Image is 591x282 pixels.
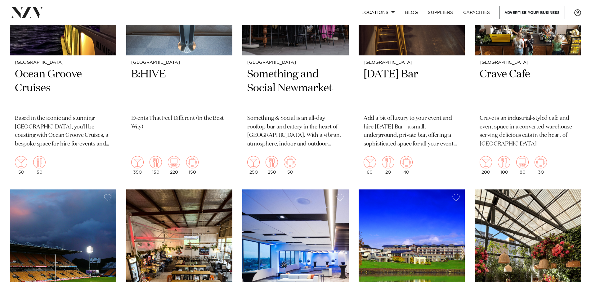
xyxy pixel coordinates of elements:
[266,156,278,168] img: dining.png
[535,156,547,168] img: meeting.png
[131,156,144,168] img: cocktail.png
[131,60,228,65] small: [GEOGRAPHIC_DATA]
[382,156,394,175] div: 20
[247,67,344,109] h2: Something and Social Newmarket
[15,60,111,65] small: [GEOGRAPHIC_DATA]
[499,6,565,19] a: Advertise your business
[535,156,547,175] div: 30
[356,6,400,19] a: Locations
[516,156,529,175] div: 80
[131,67,228,109] h2: B:HIVE
[10,7,44,18] img: nzv-logo.png
[364,156,376,168] img: cocktail.png
[15,114,111,149] p: Based in the iconic and stunning [GEOGRAPHIC_DATA], you'll be coasting with Ocean Groove Cruises,...
[458,6,495,19] a: Capacities
[480,114,576,149] p: Crave is an industrial-styled cafe and event space in a converted warehouse serving delicious eat...
[423,6,458,19] a: SUPPLIERS
[247,156,260,168] img: cocktail.png
[364,60,460,65] small: [GEOGRAPHIC_DATA]
[400,156,413,168] img: meeting.png
[284,156,296,175] div: 50
[364,67,460,109] h2: [DATE] Bar
[266,156,278,175] div: 250
[247,114,344,149] p: Something & Social is an all-day rooftop bar and eatery in the heart of [GEOGRAPHIC_DATA]. With a...
[15,67,111,109] h2: Ocean Groove Cruises
[400,6,423,19] a: BLOG
[498,156,510,175] div: 100
[168,156,180,175] div: 220
[480,156,492,168] img: cocktail.png
[247,60,344,65] small: [GEOGRAPHIC_DATA]
[382,156,394,168] img: dining.png
[33,156,46,175] div: 50
[33,156,46,168] img: dining.png
[15,156,27,168] img: cocktail.png
[131,156,144,175] div: 350
[15,156,27,175] div: 50
[284,156,296,168] img: meeting.png
[364,114,460,149] p: Add a bit of luxury to your event and hire [DATE] Bar - a small, underground, private bar, offeri...
[480,67,576,109] h2: Crave Cafe
[168,156,180,168] img: theatre.png
[247,156,260,175] div: 250
[498,156,510,168] img: dining.png
[186,156,199,175] div: 150
[400,156,413,175] div: 40
[480,60,576,65] small: [GEOGRAPHIC_DATA]
[186,156,199,168] img: meeting.png
[480,156,492,175] div: 200
[131,114,228,132] p: Events That Feel Different (In the Best Way)
[150,156,162,175] div: 150
[150,156,162,168] img: dining.png
[364,156,376,175] div: 60
[516,156,529,168] img: theatre.png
